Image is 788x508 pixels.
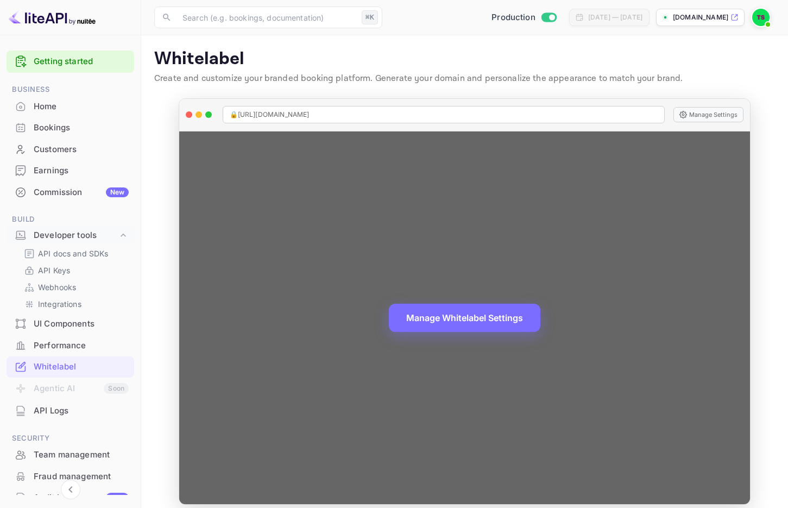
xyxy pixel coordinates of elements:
div: Earnings [34,165,129,177]
p: [DOMAIN_NAME] [673,12,728,22]
div: Getting started [7,51,134,73]
a: Audit logsNew [7,487,134,507]
a: API Keys [24,265,125,276]
input: Search (e.g. bookings, documentation) [176,7,357,28]
a: Getting started [34,55,129,68]
a: Webhooks [24,281,125,293]
div: ⌘K [362,10,378,24]
a: Performance [7,335,134,355]
a: CommissionNew [7,182,134,202]
div: Team management [34,449,129,461]
p: Create and customize your branded booking platform. Generate your domain and personalize the appe... [154,72,775,85]
div: Fraud management [34,471,129,483]
a: Home [7,96,134,116]
a: UI Components [7,313,134,334]
div: [DATE] — [DATE] [588,12,642,22]
p: API Keys [38,265,70,276]
span: 🔒 [URL][DOMAIN_NAME] [230,110,310,120]
a: API Logs [7,400,134,421]
a: Team management [7,444,134,465]
div: Developer tools [7,226,134,245]
div: Whitelabel [34,361,129,373]
div: Home [34,101,129,113]
div: UI Components [7,313,134,335]
span: Production [491,11,535,24]
div: Home [7,96,134,117]
div: Earnings [7,160,134,181]
a: Customers [7,139,134,159]
div: Performance [34,340,129,352]
div: Whitelabel [7,356,134,378]
div: API docs and SDKs [20,246,130,261]
a: Earnings [7,160,134,180]
div: Commission [34,186,129,199]
span: Build [7,214,134,225]
p: API docs and SDKs [38,248,109,259]
div: Team management [7,444,134,466]
div: API Keys [20,262,130,278]
a: Bookings [7,117,134,137]
div: Fraud management [7,466,134,487]
div: UI Components [34,318,129,330]
span: Business [7,84,134,96]
div: API Logs [7,400,134,422]
div: Bookings [34,122,129,134]
div: Performance [7,335,134,356]
span: Security [7,432,134,444]
div: Switch to Sandbox mode [487,11,560,24]
a: Integrations [24,298,125,310]
div: New [106,187,129,197]
button: Manage Whitelabel Settings [389,304,540,332]
a: Fraud management [7,466,134,486]
button: Manage Settings [673,107,743,122]
div: Bookings [7,117,134,139]
div: Webhooks [20,279,130,295]
a: Whitelabel [7,356,134,377]
div: Customers [34,143,129,156]
div: Audit logs [34,492,129,504]
div: Customers [7,139,134,160]
div: CommissionNew [7,182,134,203]
div: Developer tools [34,229,118,242]
a: API docs and SDKs [24,248,125,259]
p: Integrations [38,298,81,310]
button: Collapse navigation [61,480,80,499]
img: Teddie Scott [752,9,770,26]
div: Integrations [20,296,130,312]
p: Webhooks [38,281,76,293]
p: Whitelabel [154,48,775,70]
div: API Logs [34,405,129,417]
img: LiteAPI logo [9,9,96,26]
div: New [106,493,129,503]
